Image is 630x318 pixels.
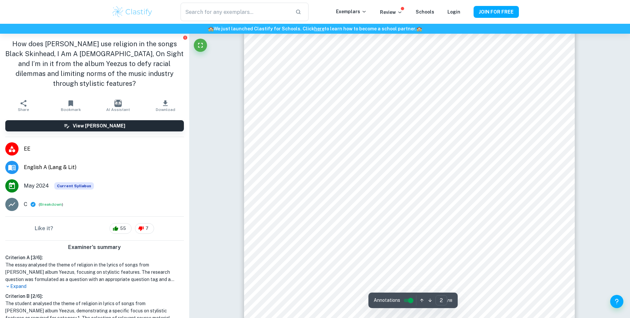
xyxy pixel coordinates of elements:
span: 7 [142,225,152,232]
div: 55 [109,223,132,234]
img: AI Assistant [114,100,122,107]
h1: The essay analysed the theme of religion in the lyrics of songs from [PERSON_NAME] album Yeezus, ... [5,261,184,283]
span: / 18 [447,298,452,303]
h1: How does [PERSON_NAME] use religion in the songs Black Skinhead, I Am A [DEMOGRAPHIC_DATA], On Si... [5,39,184,88]
span: ( ) [39,201,63,208]
div: 7 [135,223,154,234]
h6: Criterion A [ 3 / 6 ]: [5,254,184,261]
a: Schools [416,9,434,15]
span: AI Assistant [106,107,130,112]
span: 🏫 [208,26,214,31]
img: Clastify logo [111,5,153,18]
h6: Criterion B [ 2 / 6 ]: [5,293,184,300]
button: Help and Feedback [610,295,623,308]
button: Breakdown [40,201,62,207]
button: JOIN FOR FREE [474,6,519,18]
button: AI Assistant [95,96,142,115]
button: Bookmark [47,96,95,115]
button: Fullscreen [194,39,207,52]
div: This exemplar is based on the current syllabus. Feel free to refer to it for inspiration/ideas wh... [54,182,94,190]
span: 55 [116,225,130,232]
button: Download [142,96,189,115]
button: Report issue [183,35,188,40]
h6: Examiner's summary [3,243,187,251]
h6: Like it? [35,225,53,232]
h6: View [PERSON_NAME] [73,122,125,129]
span: Annotations [374,297,400,304]
span: English A (Lang & Lit) [24,163,184,171]
button: View [PERSON_NAME] [5,120,184,131]
p: Review [380,9,402,16]
h6: We just launched Clastify for Schools. Click to learn how to become a school partner. [1,25,629,32]
p: Exemplars [336,8,367,15]
span: Current Syllabus [54,182,94,190]
input: Search for any exemplars... [181,3,290,21]
span: Download [156,107,175,112]
p: Expand [5,283,184,290]
span: Bookmark [61,107,81,112]
p: C [24,200,27,208]
span: 🏫 [416,26,422,31]
a: Login [447,9,460,15]
span: EE [24,145,184,153]
span: Share [18,107,29,112]
span: May 2024 [24,182,49,190]
a: here [314,26,324,31]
